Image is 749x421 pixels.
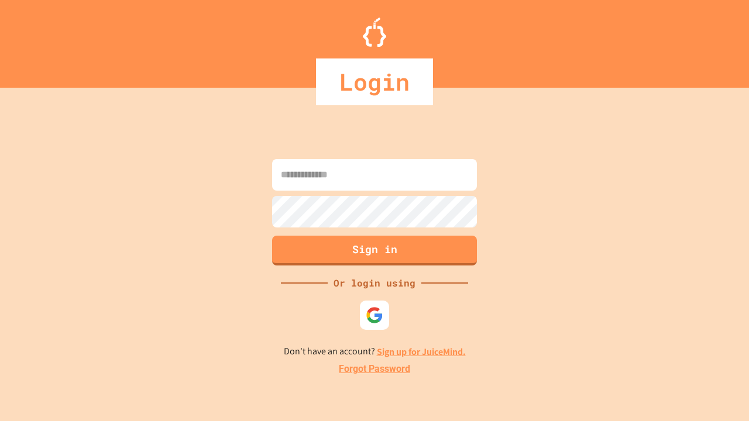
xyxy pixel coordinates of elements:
[652,323,737,373] iframe: chat widget
[377,346,466,358] a: Sign up for JuiceMind.
[328,276,421,290] div: Or login using
[366,306,383,324] img: google-icon.svg
[272,236,477,265] button: Sign in
[363,18,386,47] img: Logo.svg
[700,374,737,409] iframe: chat widget
[316,58,433,105] div: Login
[339,362,410,376] a: Forgot Password
[284,344,466,359] p: Don't have an account?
